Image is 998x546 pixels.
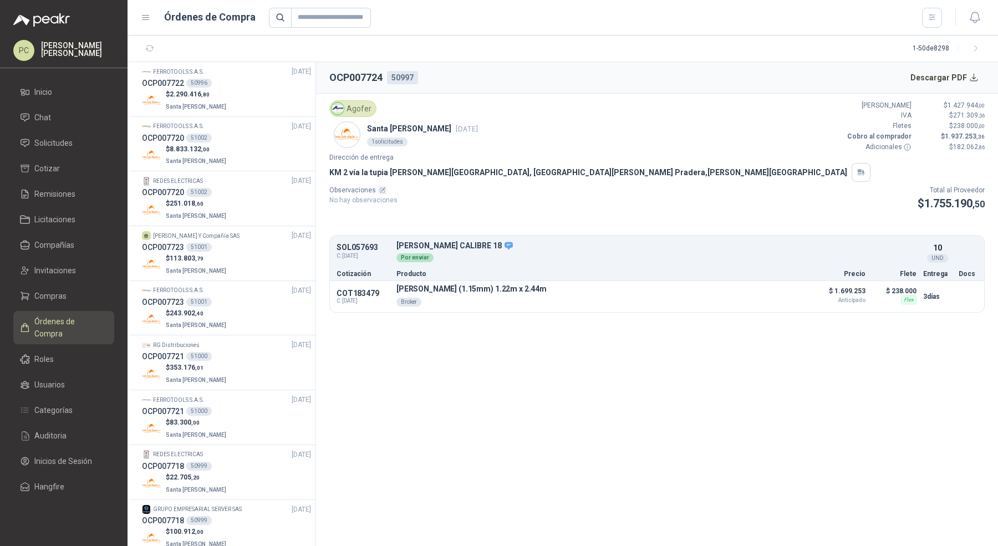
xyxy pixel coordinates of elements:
div: 51002 [186,134,212,142]
div: 51001 [186,243,212,252]
p: $ [166,417,228,428]
p: $ 238.000 [872,284,916,298]
span: Santa [PERSON_NAME] [166,487,226,493]
img: Company Logo [142,200,161,220]
span: Cotizar [34,162,60,175]
a: Compañías [13,234,114,256]
p: $ [166,198,228,209]
img: Company Logo [142,419,161,438]
span: Categorías [34,404,73,416]
h3: OCP007718 [142,460,184,472]
span: Hangfire [34,481,64,493]
p: Santa [PERSON_NAME] [367,123,478,135]
span: ,80 [201,91,210,98]
p: Cotización [337,271,390,277]
a: Invitaciones [13,260,114,281]
div: 51001 [186,298,212,307]
span: Inicio [34,86,52,98]
p: Entrega [923,271,952,277]
span: Santa [PERSON_NAME] [166,322,226,328]
p: 10 [933,242,942,254]
span: Invitaciones [34,264,76,277]
span: ,01 [195,365,203,371]
span: ,50 [972,199,985,210]
span: 1.937.253 [945,132,985,140]
div: 50997 [387,71,418,84]
span: Chat [34,111,51,124]
span: 8.833.132 [170,145,210,153]
p: Observaciones [329,185,398,196]
span: Remisiones [34,188,75,200]
span: Roles [34,353,54,365]
a: Company LogoFERROTOOLS S.A.S.[DATE] OCP00772051002Company Logo$8.833.132,00Santa [PERSON_NAME] [142,121,311,167]
a: [PERSON_NAME] Y Compañía SAS[DATE] OCP00772351001Company Logo$113.803,79Santa [PERSON_NAME] [142,231,311,276]
img: Company Logo [142,310,161,329]
button: Descargar PDF [904,67,985,89]
span: ,79 [195,256,203,262]
a: Inicios de Sesión [13,451,114,472]
p: $ [166,472,228,483]
div: Por enviar [396,253,434,262]
h3: OCP007720 [142,186,184,198]
img: Company Logo [142,255,161,274]
p: COT183479 [337,289,390,298]
span: ,40 [195,310,203,317]
p: $ [918,100,985,111]
p: KM 2 vía la tupia [PERSON_NAME][GEOGRAPHIC_DATA], [GEOGRAPHIC_DATA][PERSON_NAME] Pradera , [PERSO... [329,166,847,178]
span: [DATE] [292,231,311,241]
span: ,00 [978,103,985,109]
p: FERROTOOLS S.A.S. [153,396,204,405]
a: Órdenes de Compra [13,311,114,344]
span: ,00 [195,529,203,535]
p: FERROTOOLS S.A.S. [153,68,204,76]
span: ,20 [191,474,200,481]
p: GRUPO EMPRESARIAL SERVER SAS [153,505,242,514]
span: Santa [PERSON_NAME] [166,377,226,383]
span: Inicios de Sesión [34,455,92,467]
span: [DATE] [292,285,311,296]
span: 243.902 [170,309,203,317]
span: Compras [34,290,67,302]
span: [DATE] [292,176,311,186]
a: Company LogoFERROTOOLS S.A.S.[DATE] OCP00772351001Company Logo$243.902,40Santa [PERSON_NAME] [142,285,311,331]
p: No hay observaciones [329,195,398,206]
p: $ [918,142,985,152]
img: Logo peakr [13,13,70,27]
p: $ [166,527,228,537]
a: Inicio [13,81,114,103]
div: 1 solicitudes [367,137,408,146]
p: RG Distribuciones [153,341,200,350]
a: Categorías [13,400,114,421]
p: Dirección de entrega [329,152,985,163]
img: Company Logo [142,91,161,110]
p: FERROTOOLS S.A.S. [153,286,204,295]
div: 50996 [186,79,212,88]
div: PC [13,40,34,61]
img: Company Logo [142,474,161,493]
span: Órdenes de Compra [34,315,104,340]
p: [PERSON_NAME] (1.15mm) 1.22m x 2.44m [396,284,547,293]
img: Company Logo [142,341,151,350]
p: Flete [872,271,916,277]
span: Usuarios [34,379,65,391]
h3: OCP007723 [142,296,184,308]
p: 3 días [923,290,952,303]
span: Santa [PERSON_NAME] [166,432,226,438]
span: Licitaciones [34,213,75,226]
span: [DATE] [292,450,311,460]
span: 2.290.416 [170,90,210,98]
span: C: [DATE] [337,252,390,261]
span: 100.912 [170,528,203,535]
p: Docs [959,271,977,277]
p: [PERSON_NAME] CALIBRE 18 [396,241,916,251]
span: 353.176 [170,364,203,371]
h3: OCP007723 [142,241,184,253]
span: 1.755.190 [924,197,985,210]
span: ,86 [978,144,985,150]
span: ,36 [978,113,985,119]
img: Company Logo [142,286,151,295]
div: Flex [901,295,916,304]
h3: OCP007720 [142,132,184,144]
p: $ 1.699.253 [810,284,865,303]
h3: OCP007721 [142,405,184,417]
